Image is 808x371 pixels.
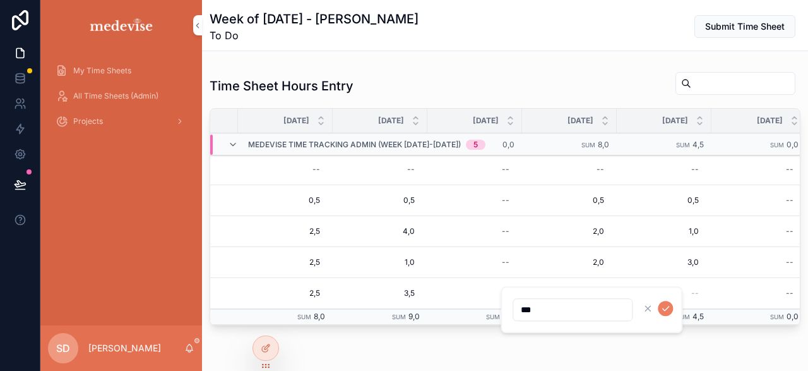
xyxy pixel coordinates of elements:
[629,226,699,236] span: 1,0
[210,77,353,95] h1: Time Sheet Hours Entry
[73,116,103,126] span: Projects
[251,226,320,236] span: 2,5
[473,140,478,150] div: 5
[535,257,604,267] span: 2,0
[48,85,194,107] a: All Time Sheets (Admin)
[629,257,699,267] span: 3,0
[378,116,404,126] span: [DATE]
[345,288,415,298] span: 3,5
[88,15,155,35] img: App logo
[502,226,509,236] div: --
[251,288,320,298] span: 2,5
[502,164,509,174] div: --
[502,257,509,267] div: --
[786,257,793,267] div: --
[73,91,158,101] span: All Time Sheets (Admin)
[210,28,419,43] span: To Do
[757,116,783,126] span: [DATE]
[345,226,415,236] span: 4,0
[692,312,704,321] span: 4,5
[691,288,699,298] div: --
[392,313,406,320] small: Sum
[283,116,309,126] span: [DATE]
[210,10,419,28] h1: Week of [DATE] - [PERSON_NAME]
[705,20,785,33] span: Submit Time Sheet
[535,195,604,205] span: 0,5
[73,66,131,76] span: My Time Sheets
[694,15,795,38] button: Submit Time Sheet
[691,164,699,174] div: --
[251,195,320,205] span: 0,5
[56,341,70,356] span: SD
[770,313,784,320] small: Sum
[597,164,604,174] div: --
[502,140,514,149] span: 0,0
[312,164,320,174] div: --
[786,226,793,236] div: --
[786,288,793,298] div: --
[692,140,704,149] span: 4,5
[567,116,593,126] span: [DATE]
[88,342,161,355] p: [PERSON_NAME]
[345,257,415,267] span: 1,0
[48,110,194,133] a: Projects
[48,59,194,82] a: My Time Sheets
[581,142,595,149] small: Sum
[40,51,202,149] div: scrollable content
[787,312,799,321] span: 0,0
[502,195,509,205] div: --
[486,313,500,320] small: Sum
[786,164,793,174] div: --
[314,312,325,321] span: 8,0
[248,140,461,150] span: Medevise Time Tracking ADMIN (week [DATE]-[DATE])
[535,226,604,236] span: 2,0
[662,116,688,126] span: [DATE]
[407,164,415,174] div: --
[786,195,793,205] div: --
[629,195,699,205] span: 0,5
[676,142,690,149] small: Sum
[297,313,311,320] small: Sum
[676,313,690,320] small: Sum
[770,142,784,149] small: Sum
[787,140,799,149] span: 0,0
[345,195,415,205] span: 0,5
[598,140,609,149] span: 8,0
[473,116,499,126] span: [DATE]
[251,257,320,267] span: 2,5
[408,312,420,321] span: 9,0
